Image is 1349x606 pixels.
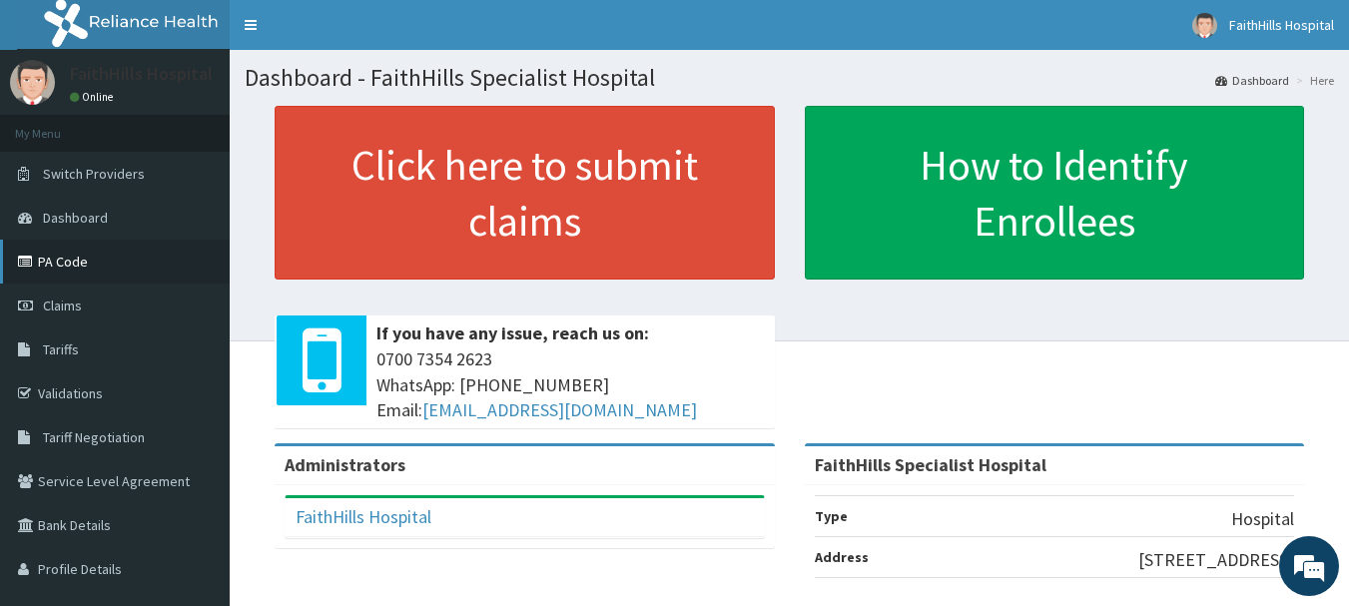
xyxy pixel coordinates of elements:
span: Claims [43,297,82,314]
li: Here [1291,72,1334,89]
p: [STREET_ADDRESS] [1138,547,1294,573]
textarea: Type your message and hit 'Enter' [10,398,380,468]
a: Online [70,90,118,104]
span: Tariff Negotiation [43,428,145,446]
span: Dashboard [43,209,108,227]
a: FaithHills Hospital [296,505,431,528]
a: [EMAIL_ADDRESS][DOMAIN_NAME] [422,398,697,421]
b: Administrators [285,453,405,476]
b: If you have any issue, reach us on: [376,321,649,344]
h1: Dashboard - FaithHills Specialist Hospital [245,65,1334,91]
img: d_794563401_company_1708531726252_794563401 [37,100,81,150]
a: Click here to submit claims [275,106,775,280]
span: FaithHills Hospital [1229,16,1334,34]
a: How to Identify Enrollees [805,106,1305,280]
div: Minimize live chat window [328,10,375,58]
a: Dashboard [1215,72,1289,89]
img: User Image [1192,13,1217,38]
p: FaithHills Hospital [70,65,213,83]
span: 0700 7354 2623 WhatsApp: [PHONE_NUMBER] Email: [376,346,765,423]
strong: FaithHills Specialist Hospital [815,453,1046,476]
b: Type [815,507,848,525]
span: We're online! [116,178,276,379]
span: Switch Providers [43,165,145,183]
div: Chat with us now [104,112,336,138]
img: User Image [10,60,55,105]
b: Address [815,548,869,566]
span: Tariffs [43,340,79,358]
p: Hospital [1231,506,1294,532]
